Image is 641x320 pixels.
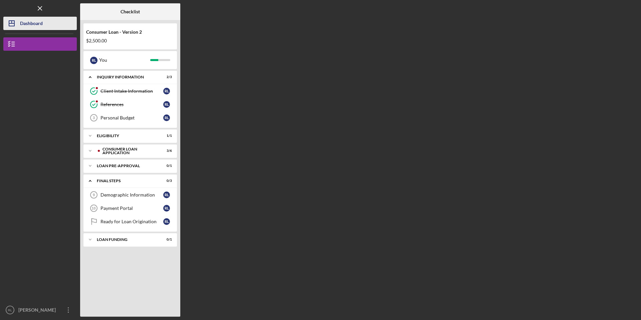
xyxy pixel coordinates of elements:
[160,164,172,168] div: 0 / 1
[163,101,170,108] div: R L
[87,202,174,215] a: 10Payment PortalRL
[102,147,155,155] div: Consumer Loan Application
[160,179,172,183] div: 0 / 3
[160,75,172,79] div: 2 / 3
[3,303,77,317] button: RL[PERSON_NAME]
[87,98,174,111] a: ReferencesRL
[100,219,163,224] div: Ready for Loan Origination
[99,54,150,66] div: You
[93,193,95,197] tspan: 9
[160,149,172,153] div: 3 / 6
[100,102,163,107] div: References
[97,164,155,168] div: Loan Pre-Approval
[160,238,172,242] div: 0 / 1
[97,134,155,138] div: Eligibility
[87,111,174,124] a: 3Personal BudgetRL
[163,114,170,121] div: R L
[3,17,77,30] button: Dashboard
[163,205,170,212] div: R L
[97,179,155,183] div: FINAL STEPS
[86,29,174,35] div: Consumer Loan - Version 2
[93,116,95,120] tspan: 3
[100,88,163,94] div: Client Intake Information
[97,75,155,79] div: Inquiry Information
[121,9,140,14] b: Checklist
[100,206,163,211] div: Payment Portal
[160,134,172,138] div: 1 / 1
[100,115,163,120] div: Personal Budget
[86,38,174,43] div: $2,500.00
[8,308,12,312] text: RL
[100,192,163,198] div: Demographic Information
[163,88,170,94] div: R L
[17,303,60,318] div: [PERSON_NAME]
[87,215,174,228] a: Ready for Loan OriginationRL
[163,218,170,225] div: R L
[87,188,174,202] a: 9Demographic InformationRL
[90,57,97,64] div: R L
[97,238,155,242] div: Loan Funding
[163,192,170,198] div: R L
[91,206,95,210] tspan: 10
[20,17,43,32] div: Dashboard
[87,84,174,98] a: Client Intake InformationRL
